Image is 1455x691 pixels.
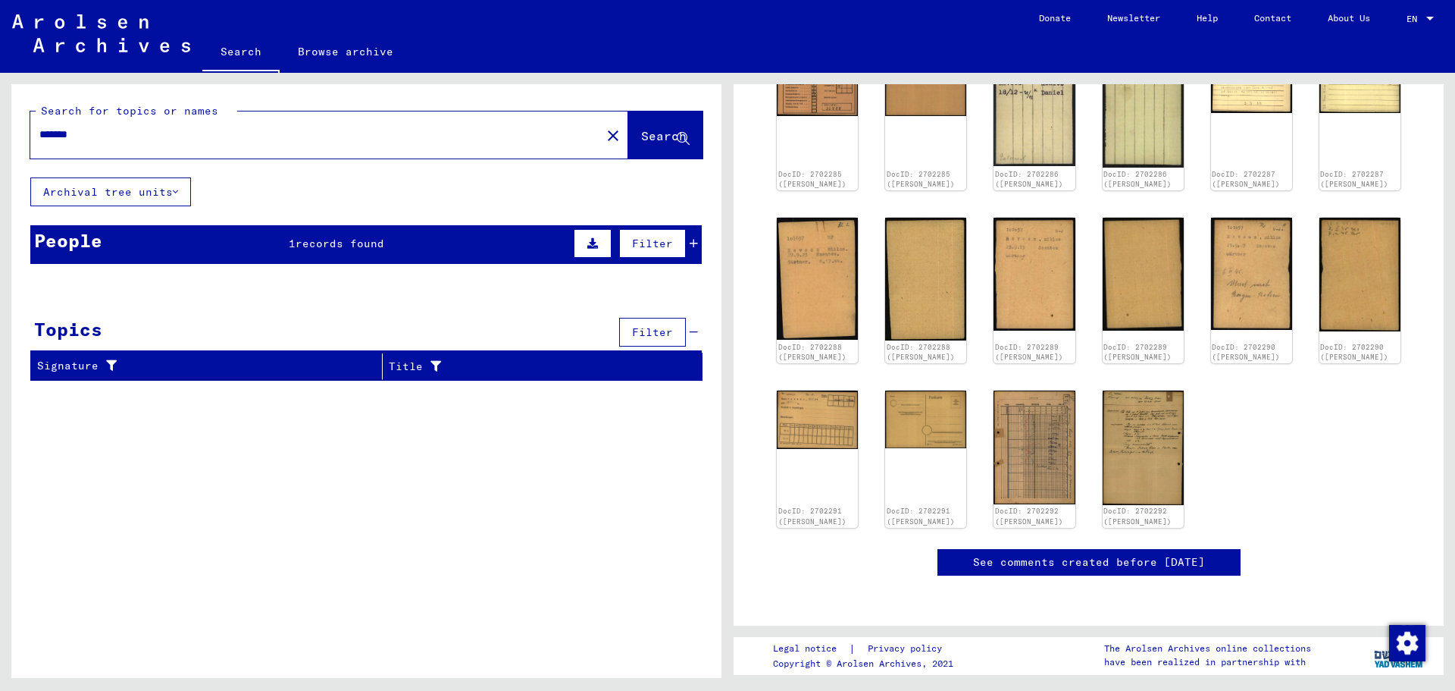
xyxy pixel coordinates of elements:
[778,343,846,362] a: DocID: 2702288 ([PERSON_NAME])
[619,229,686,258] button: Filter
[628,112,702,159] button: Search
[1104,655,1311,669] p: have been realized in partnership with
[30,177,191,206] button: Archival tree units
[289,237,296,250] span: 1
[885,391,966,448] img: 002.jpg
[856,641,960,657] a: Privacy policy
[887,343,955,362] a: DocID: 2702288 ([PERSON_NAME])
[280,33,411,70] a: Browse archive
[1320,343,1388,362] a: DocID: 2702290 ([PERSON_NAME])
[778,170,846,189] a: DocID: 2702285 ([PERSON_NAME])
[12,14,190,52] img: Arolsen_neg.svg
[619,318,686,347] button: Filter
[41,104,218,118] mat-label: Search for topics or names
[1320,170,1388,189] a: DocID: 2702287 ([PERSON_NAME])
[1319,55,1400,112] img: 002.jpg
[887,170,955,189] a: DocID: 2702285 ([PERSON_NAME])
[389,359,672,375] div: Title
[598,120,628,150] button: Clear
[296,237,384,250] span: records found
[34,227,102,254] div: People
[773,657,960,671] p: Copyright © Arolsen Archives, 2021
[995,507,1063,526] a: DocID: 2702292 ([PERSON_NAME])
[885,55,966,115] img: 002.jpg
[993,55,1075,165] img: 001.jpg
[1103,391,1184,505] img: 002.jpg
[993,391,1075,504] img: 001.jpg
[632,325,673,339] span: Filter
[641,128,687,143] span: Search
[202,33,280,73] a: Search
[1319,218,1400,331] img: 002.jpg
[632,237,673,250] span: Filter
[1103,170,1172,189] a: DocID: 2702286 ([PERSON_NAME])
[973,554,1205,570] a: See comments created before [DATE]
[777,218,858,340] img: 001.jpg
[1103,55,1184,168] img: 002.jpg
[1212,170,1280,189] a: DocID: 2702287 ([PERSON_NAME])
[1406,14,1423,24] span: EN
[1211,218,1292,329] img: 001.jpg
[604,127,622,145] mat-icon: close
[1104,642,1311,655] p: The Arolsen Archives online collections
[37,354,386,378] div: Signature
[995,170,1063,189] a: DocID: 2702286 ([PERSON_NAME])
[995,343,1063,362] a: DocID: 2702289 ([PERSON_NAME])
[773,641,849,657] a: Legal notice
[1103,343,1172,362] a: DocID: 2702289 ([PERSON_NAME])
[1212,343,1280,362] a: DocID: 2702290 ([PERSON_NAME])
[993,218,1075,331] img: 001.jpg
[778,507,846,526] a: DocID: 2702291 ([PERSON_NAME])
[1389,625,1425,661] img: Change consent
[1211,55,1292,113] img: 001.jpg
[773,641,960,657] div: |
[37,358,371,374] div: Signature
[885,218,966,341] img: 002.jpg
[777,55,858,115] img: 001.jpg
[389,354,687,378] div: Title
[1103,507,1172,526] a: DocID: 2702292 ([PERSON_NAME])
[777,391,858,448] img: 001.jpg
[1103,218,1184,330] img: 002.jpg
[1371,636,1428,674] img: yv_logo.png
[887,507,955,526] a: DocID: 2702291 ([PERSON_NAME])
